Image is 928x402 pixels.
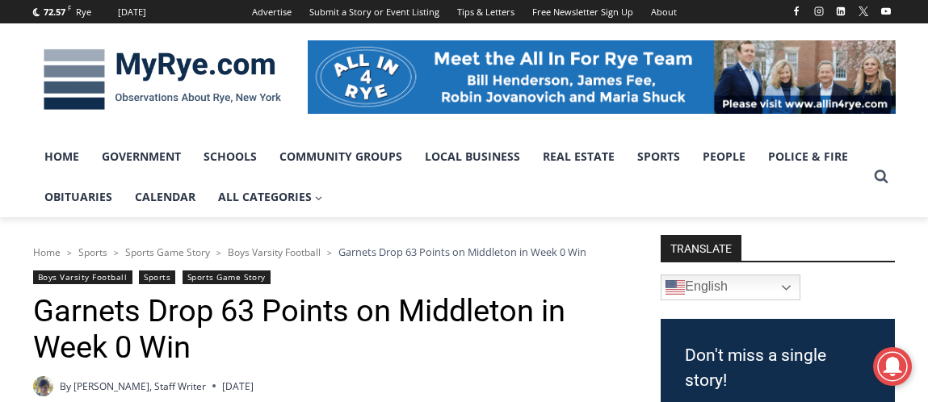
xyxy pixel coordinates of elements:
a: Schools [192,136,268,177]
a: Calendar [124,177,207,217]
img: (PHOTO: MyRye.com 2024 Head Intern, Editor and now Staff Writer Charlie Morris. Contributed.)Char... [33,376,53,396]
strong: TRANSLATE [661,235,741,261]
a: People [691,136,757,177]
span: > [216,247,221,258]
div: Rye [76,5,91,19]
a: Instagram [809,2,829,21]
span: F [68,3,71,12]
div: [DATE] [118,5,146,19]
span: By [60,379,71,394]
span: Garnets Drop 63 Points on Middleton in Week 0 Win [338,245,586,259]
a: All Categories [207,177,334,217]
a: Police & Fire [757,136,859,177]
a: Facebook [787,2,806,21]
span: > [327,247,332,258]
img: All in for Rye [308,40,896,113]
a: Sports [78,245,107,259]
a: [PERSON_NAME], Staff Writer [73,379,206,393]
a: Sports [626,136,691,177]
a: Sports Game Story [125,245,210,259]
span: 72.57 [44,6,65,18]
button: View Search Form [867,162,896,191]
a: Real Estate [531,136,626,177]
a: Author image [33,376,53,396]
a: YouTube [876,2,896,21]
a: Sports Game Story [183,270,271,284]
span: > [114,247,119,258]
a: Boys Varsity Football [228,245,321,259]
a: Linkedin [831,2,850,21]
a: Community Groups [268,136,414,177]
h1: Garnets Drop 63 Points on Middleton in Week 0 Win [33,293,619,366]
a: Sports [139,270,175,284]
a: Boys Varsity Football [33,270,132,284]
a: Obituaries [33,177,124,217]
a: Local Business [414,136,531,177]
h3: Don't miss a single story! [685,343,871,394]
nav: Breadcrumbs [33,244,619,260]
a: Home [33,136,90,177]
span: > [67,247,72,258]
img: en [666,278,685,297]
a: X [854,2,873,21]
a: Home [33,245,61,259]
nav: Primary Navigation [33,136,867,218]
a: Government [90,136,192,177]
a: English [661,274,800,300]
time: [DATE] [222,379,254,394]
span: All Categories [218,188,323,206]
img: MyRye.com [33,38,292,122]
